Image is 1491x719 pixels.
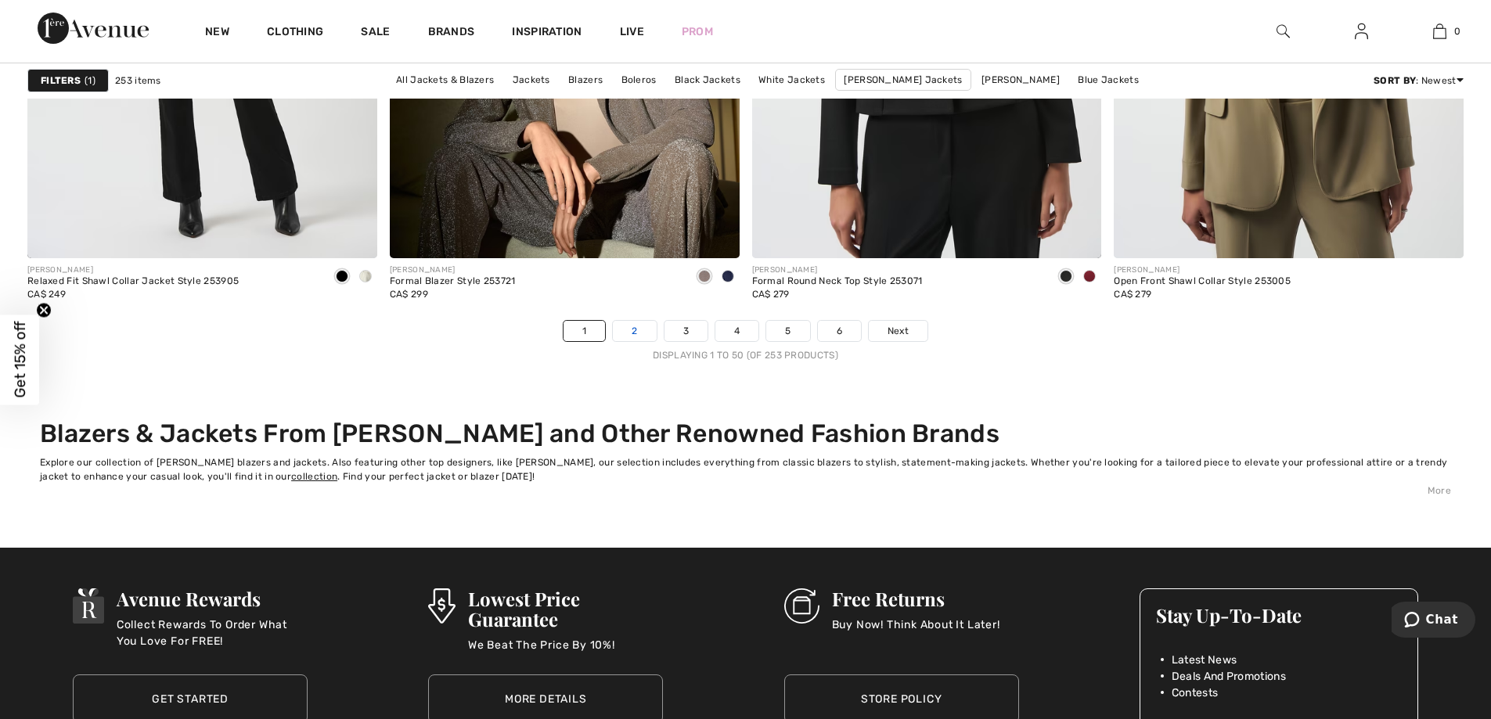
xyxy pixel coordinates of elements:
a: [PERSON_NAME] Jackets [835,69,971,91]
span: CA$ 279 [752,289,790,300]
a: White Jackets [751,70,833,90]
a: 1 [564,321,605,341]
h3: Free Returns [832,588,1000,609]
p: We Beat The Price By 10%! [468,637,664,668]
a: Boleros [614,70,664,90]
div: Relaxed Fit Shawl Collar Jacket Style 253905 [27,276,239,287]
img: My Bag [1433,22,1446,41]
h2: Blazers & Jackets From [PERSON_NAME] and Other Renowned Fashion Brands [40,419,1451,448]
a: Prom [682,23,713,40]
span: Inspiration [512,25,582,41]
div: Navy Blue [716,264,740,290]
div: : Newest [1374,74,1464,88]
p: Collect Rewards To Order What You Love For FREE! [117,617,308,648]
p: Buy Now! Think About It Later! [832,617,1000,648]
span: CA$ 299 [390,289,428,300]
span: 1 [85,74,95,88]
a: Blazers [560,70,610,90]
a: 3 [664,321,708,341]
a: Sign In [1342,22,1381,41]
img: Avenue Rewards [73,588,104,624]
div: Open Front Shawl Collar Style 253005 [1114,276,1291,287]
div: [PERSON_NAME] [752,264,923,276]
div: Explore our collection of [PERSON_NAME] blazers and jackets. Also featuring other top designers, ... [40,455,1451,484]
div: Black [330,264,354,290]
a: 5 [766,321,809,341]
a: 6 [818,321,861,341]
div: Formal Blazer Style 253721 [390,276,516,287]
button: Close teaser [36,302,52,318]
img: search the website [1277,22,1290,41]
img: 1ère Avenue [38,13,149,44]
a: 0 [1401,22,1478,41]
a: 2 [613,321,656,341]
a: Jackets [505,70,558,90]
div: Taupe [693,264,716,290]
div: Displaying 1 to 50 (of 253 products) [27,348,1464,362]
div: Formal Round Neck Top Style 253071 [752,276,923,287]
a: Live [620,23,644,40]
div: [PERSON_NAME] [390,264,516,276]
img: My Info [1355,22,1368,41]
span: Contests [1172,685,1218,701]
h3: Stay Up-To-Date [1156,605,1402,625]
span: Latest News [1172,652,1237,668]
div: Winter White [354,264,377,290]
nav: Page navigation [27,320,1464,362]
a: New [205,25,229,41]
a: Brands [428,25,475,41]
div: More [40,484,1451,498]
a: Blue Jackets [1070,70,1147,90]
div: Black [1054,264,1078,290]
div: [PERSON_NAME] [27,264,239,276]
span: Get 15% off [11,322,29,398]
h3: Lowest Price Guarantee [468,588,664,629]
div: Merlot [1078,264,1101,290]
strong: Sort By [1374,75,1416,86]
span: Next [888,324,909,338]
h3: Avenue Rewards [117,588,308,609]
span: Deals And Promotions [1172,668,1286,685]
div: [PERSON_NAME] [1114,264,1291,276]
a: 4 [715,321,758,341]
a: collection [291,471,337,482]
a: Clothing [267,25,323,41]
img: Free Returns [784,588,819,624]
a: Sale [361,25,390,41]
span: 253 items [115,74,161,88]
strong: Filters [41,74,81,88]
a: All Jackets & Blazers [388,70,502,90]
img: Lowest Price Guarantee [428,588,455,624]
span: CA$ 249 [27,289,66,300]
a: Black Jackets [667,70,748,90]
a: [PERSON_NAME] [974,70,1068,90]
a: Next [869,321,927,341]
span: CA$ 279 [1114,289,1151,300]
span: 0 [1454,24,1460,38]
iframe: Opens a widget where you can chat to one of our agents [1392,602,1475,641]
